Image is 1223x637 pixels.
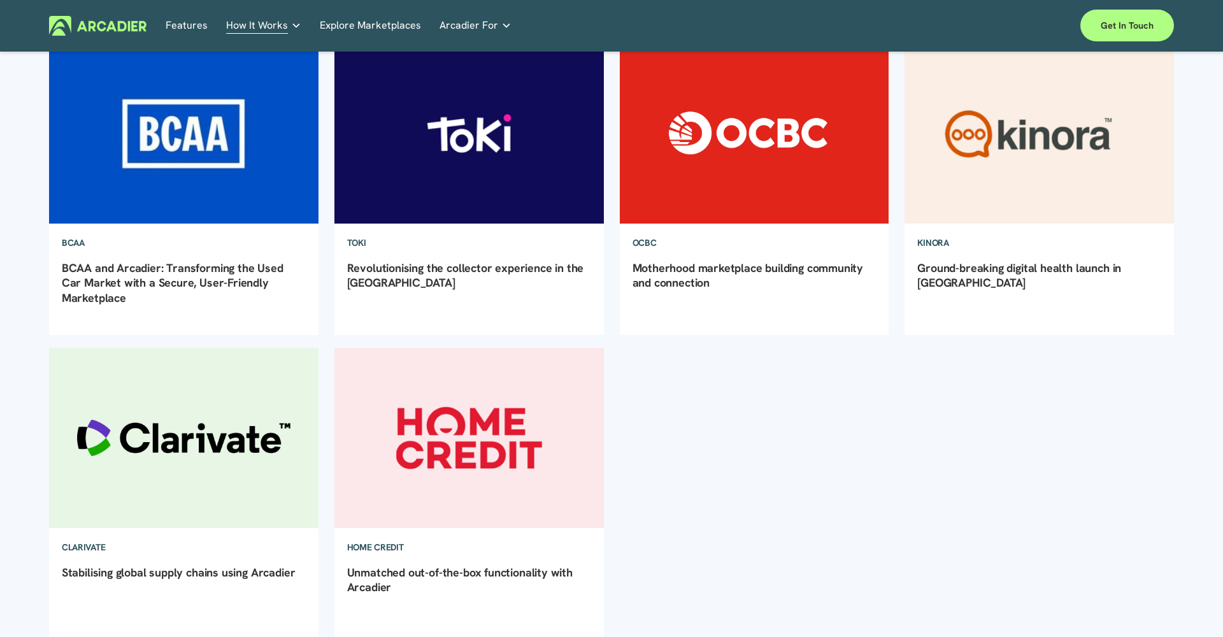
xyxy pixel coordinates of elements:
[48,42,320,224] img: BCAA and Arcadier: Transforming the Used Car Market with a Secure, User-Friendly Marketplace
[1159,576,1223,637] iframe: Chat Widget
[333,42,605,224] img: Revolutionising the collector experience in the Philippines
[226,16,301,36] a: folder dropdown
[440,17,498,34] span: Arcadier For
[226,17,288,34] span: How It Works
[618,42,890,224] img: Motherhood marketplace building community and connection
[62,565,296,580] a: Stabilising global supply chains using Arcadier
[440,16,511,36] a: folder dropdown
[620,224,669,261] a: OCBC
[334,224,379,261] a: TOKI
[62,261,283,305] a: BCAA and Arcadier: Transforming the Used Car Market with a Secure, User-Friendly Marketplace
[903,42,1175,224] img: Ground-breaking digital health launch in Australia
[49,529,118,566] a: Clarivate
[347,565,573,594] a: Unmatched out-of-the-box functionality with Arcadier
[917,261,1121,290] a: Ground-breaking digital health launch in [GEOGRAPHIC_DATA]
[905,224,961,261] a: Kinora
[49,16,147,36] img: Arcadier
[49,224,97,261] a: BCAA
[1080,10,1174,41] a: Get in touch
[48,347,320,529] img: Stabilising global supply chains using Arcadier
[633,261,864,290] a: Motherhood marketplace building community and connection
[166,16,208,36] a: Features
[320,16,421,36] a: Explore Marketplaces
[347,261,584,290] a: Revolutionising the collector experience in the [GEOGRAPHIC_DATA]
[333,347,605,529] img: Unmatched out-of-the-box functionality with Arcadier
[334,529,417,566] a: Home Credit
